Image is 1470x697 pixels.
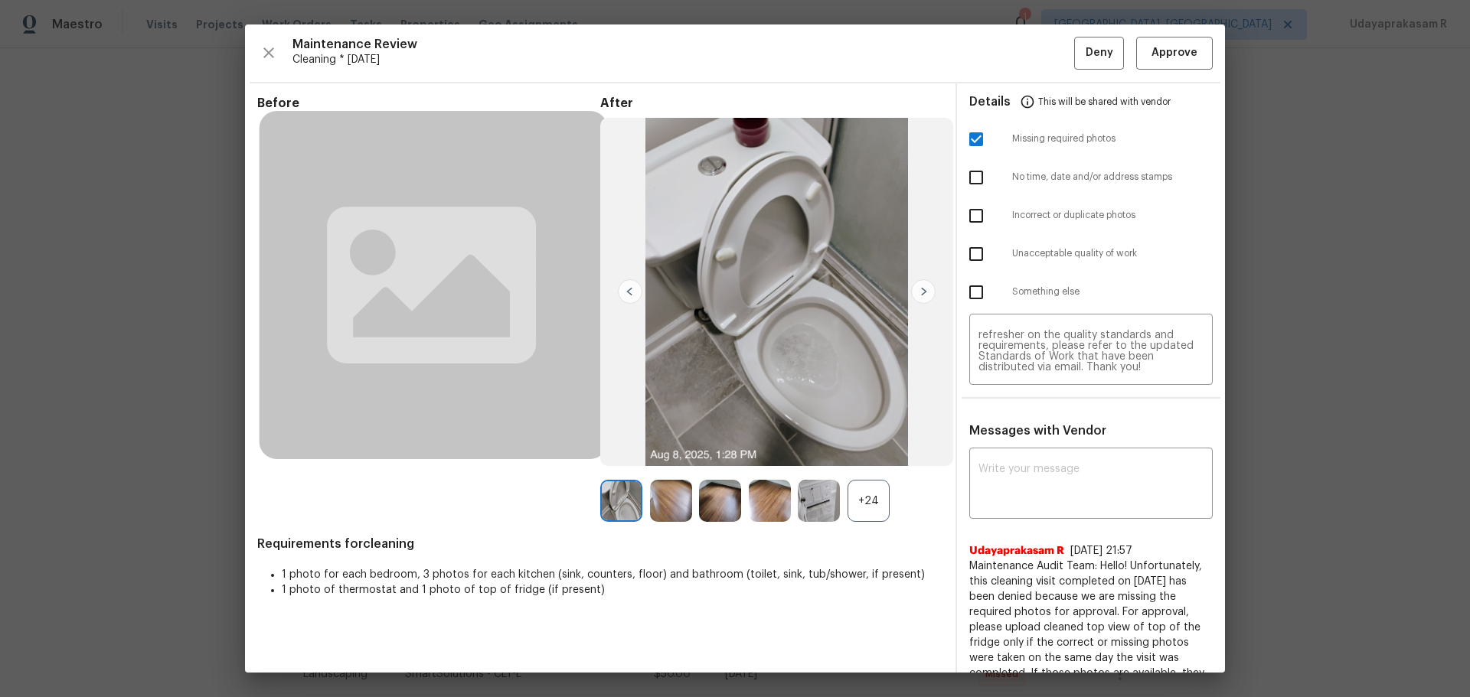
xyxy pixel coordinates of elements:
[618,279,642,304] img: left-chevron-button-url
[1086,44,1113,63] span: Deny
[1012,171,1213,184] span: No time, date and/or address stamps
[1038,83,1171,120] span: This will be shared with vendor
[957,158,1225,197] div: No time, date and/or address stamps
[969,83,1011,120] span: Details
[1074,37,1124,70] button: Deny
[292,37,1074,52] span: Maintenance Review
[957,273,1225,311] div: Something else
[1012,209,1213,222] span: Incorrect or duplicate photos
[957,120,1225,158] div: Missing required photos
[978,330,1204,373] textarea: Maintenance Audit Team: Hello! Unfortunately, this cleaning visit completed on [DATE] has been de...
[1151,44,1197,63] span: Approve
[1012,132,1213,145] span: Missing required photos
[969,425,1106,437] span: Messages with Vendor
[1070,546,1132,556] span: [DATE] 21:57
[911,279,936,304] img: right-chevron-button-url
[957,235,1225,273] div: Unacceptable quality of work
[282,567,943,582] li: 1 photo for each bedroom, 3 photos for each kitchen (sink, counters, floor) and bathroom (toilet,...
[257,536,943,552] span: Requirements for cleaning
[957,197,1225,235] div: Incorrect or duplicate photos
[1012,285,1213,298] span: Something else
[1012,247,1213,260] span: Unacceptable quality of work
[292,52,1074,67] span: Cleaning * [DATE]
[257,96,600,111] span: Before
[848,480,890,522] div: +24
[600,96,943,111] span: After
[969,543,1064,559] span: Udayaprakasam R
[282,582,943,598] li: 1 photo of thermostat and 1 photo of top of fridge (if present)
[1136,37,1213,70] button: Approve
